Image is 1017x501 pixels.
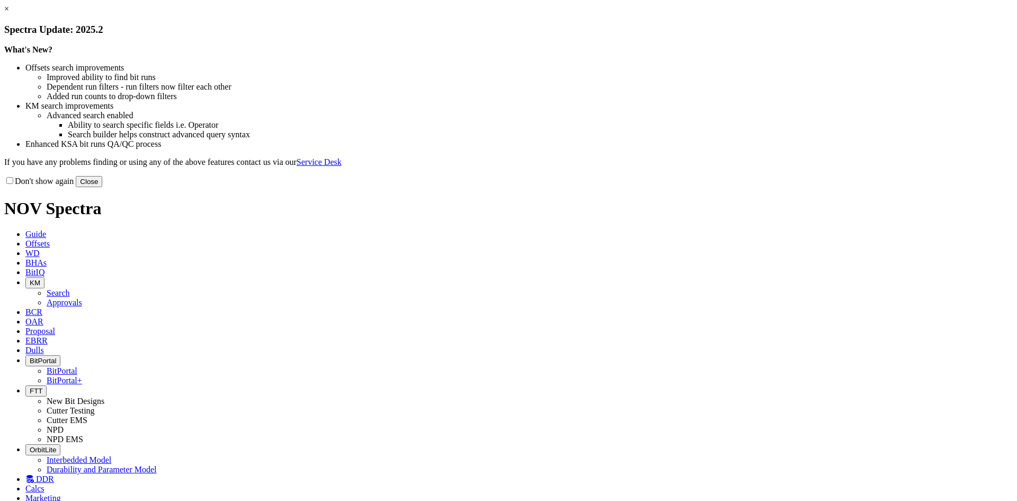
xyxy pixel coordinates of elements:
span: OrbitLite [30,446,56,454]
a: BitPortal [47,366,77,375]
a: Cutter EMS [47,416,87,425]
span: Offsets [25,239,50,248]
li: Ability to search specific fields i.e. Operator [68,120,1013,130]
a: NPD EMS [47,435,83,444]
span: OAR [25,317,43,326]
span: FTT [30,387,42,395]
input: Don't show again [6,177,13,184]
li: KM search improvements [25,101,1013,111]
a: Cutter Testing [47,406,95,415]
a: NPD [47,425,64,434]
span: Calcs [25,484,44,493]
li: Advanced search enabled [47,111,1013,120]
span: BCR [25,307,42,317]
a: Interbedded Model [47,455,111,464]
p: If you have any problems finding or using any of the above features contact us via our [4,157,1013,167]
a: Approvals [47,298,82,307]
a: Durability and Parameter Model [47,465,157,474]
label: Don't show again [4,177,74,186]
li: Dependent run filters - run filters now filter each other [47,82,1013,92]
span: WD [25,249,40,258]
a: BitPortal+ [47,376,82,385]
button: Close [76,176,102,187]
h3: Spectra Update: 2025.2 [4,24,1013,36]
a: × [4,4,9,13]
li: Search builder helps construct advanced query syntax [68,130,1013,139]
li: Improved ability to find bit runs [47,73,1013,82]
li: Enhanced KSA bit runs QA/QC process [25,139,1013,149]
span: EBRR [25,336,48,345]
span: BitPortal [30,357,56,365]
a: New Bit Designs [47,397,104,406]
span: Guide [25,230,46,239]
li: Added run counts to drop-down filters [47,92,1013,101]
span: BHAs [25,258,47,267]
li: Offsets search improvements [25,63,1013,73]
a: Service Desk [297,157,342,166]
span: DDR [36,474,54,484]
a: Search [47,288,70,297]
span: KM [30,279,40,287]
strong: What's New? [4,45,52,54]
span: BitIQ [25,268,44,277]
span: Proposal [25,327,55,336]
h1: NOV Spectra [4,199,1013,218]
span: Dulls [25,346,44,355]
